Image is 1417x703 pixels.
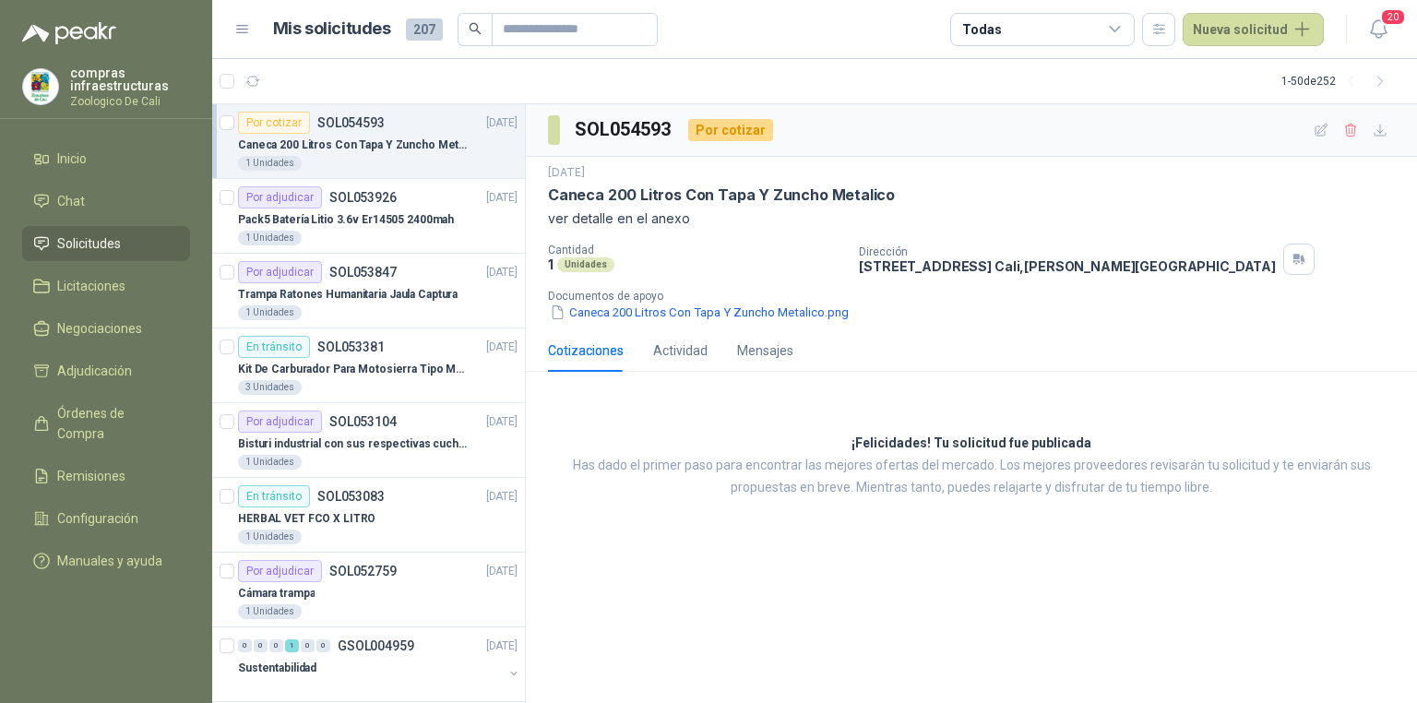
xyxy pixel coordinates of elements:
span: search [469,22,482,35]
div: 0 [238,639,252,652]
div: 0 [269,639,283,652]
p: Zoologico De Cali [70,96,190,107]
span: Configuración [57,508,138,529]
p: [DATE] [486,637,518,655]
a: Chat [22,184,190,219]
span: Manuales y ayuda [57,551,162,571]
span: Solicitudes [57,233,121,254]
p: SOL052759 [329,565,397,578]
a: Órdenes de Compra [22,396,190,451]
div: 1 Unidades [238,156,302,171]
div: 0 [316,639,330,652]
h3: SOL054593 [575,115,673,144]
p: SOL053926 [329,191,397,204]
a: Configuración [22,501,190,536]
div: En tránsito [238,485,310,507]
p: SOL053381 [317,340,385,353]
a: Por adjudicarSOL053104[DATE] Bisturi industrial con sus respectivas cuchillas segun muestra1 Unid... [212,403,525,478]
div: Todas [962,19,1001,40]
div: 1 - 50 de 252 [1281,66,1395,96]
h3: ¡Felicidades! Tu solicitud fue publicada [851,433,1091,455]
p: Trampa Ratones Humanitaria Jaula Captura [238,286,458,304]
a: Por adjudicarSOL053847[DATE] Trampa Ratones Humanitaria Jaula Captura1 Unidades [212,254,525,328]
span: Inicio [57,149,87,169]
a: Manuales y ayuda [22,543,190,578]
p: Documentos de apoyo [548,290,1410,303]
p: Sustentabilidad [238,660,316,677]
p: Caneca 200 Litros Con Tapa Y Zuncho Metalico [548,185,895,205]
div: Por adjudicar [238,411,322,433]
div: 1 [285,639,299,652]
p: Pack5 Batería Litio 3.6v Er14505 2400mah [238,211,454,229]
p: [DATE] [486,563,518,580]
div: 1 Unidades [238,305,302,320]
p: Cámara trampa [238,585,315,602]
a: En tránsitoSOL053083[DATE] HERBAL VET FCO X LITRO1 Unidades [212,478,525,553]
p: [DATE] [486,488,518,506]
span: Remisiones [57,466,125,486]
a: Negociaciones [22,311,190,346]
span: Chat [57,191,85,211]
p: Has dado el primer paso para encontrar las mejores ofertas del mercado. Los mejores proveedores r... [572,455,1371,499]
h1: Mis solicitudes [273,16,391,42]
span: Licitaciones [57,276,125,296]
div: Cotizaciones [548,340,624,361]
p: compras infraestructuras [70,66,190,92]
div: 1 Unidades [238,530,302,544]
div: 1 Unidades [238,231,302,245]
div: 0 [254,639,268,652]
span: Adjudicación [57,361,132,381]
a: En tránsitoSOL053381[DATE] Kit De Carburador Para Motosierra Tipo M250 - Zama3 Unidades [212,328,525,403]
p: SOL053104 [329,415,397,428]
p: Kit De Carburador Para Motosierra Tipo M250 - Zama [238,361,468,378]
div: Por adjudicar [238,560,322,582]
p: [DATE] [486,264,518,281]
button: Nueva solicitud [1183,13,1324,46]
p: Cantidad [548,244,844,256]
button: 20 [1362,13,1395,46]
div: Por adjudicar [238,186,322,209]
div: 0 [301,639,315,652]
div: Por cotizar [238,112,310,134]
a: Por cotizarSOL054593[DATE] Caneca 200 Litros Con Tapa Y Zuncho Metalico1 Unidades [212,104,525,179]
div: En tránsito [238,336,310,358]
p: Bisturi industrial con sus respectivas cuchillas segun muestra [238,435,468,453]
a: Solicitudes [22,226,190,261]
a: Adjudicación [22,353,190,388]
p: [DATE] [486,339,518,356]
div: 1 Unidades [238,604,302,619]
a: Remisiones [22,459,190,494]
span: Negociaciones [57,318,142,339]
div: 1 Unidades [238,455,302,470]
span: 20 [1380,8,1406,26]
span: 207 [406,18,443,41]
div: Actividad [653,340,708,361]
p: 1 [548,256,554,272]
div: 3 Unidades [238,380,302,395]
img: Logo peakr [22,22,116,44]
div: Por cotizar [688,119,773,141]
p: [DATE] [486,189,518,207]
div: Mensajes [737,340,793,361]
a: Por adjudicarSOL052759[DATE] Cámara trampa1 Unidades [212,553,525,627]
img: Company Logo [23,69,58,104]
a: Inicio [22,141,190,176]
p: HERBAL VET FCO X LITRO [238,510,375,528]
p: SOL053847 [329,266,397,279]
div: Por adjudicar [238,261,322,283]
p: Dirección [859,245,1276,258]
p: [DATE] [548,164,585,182]
p: GSOL004959 [338,639,414,652]
a: 0 0 0 1 0 0 GSOL004959[DATE] Sustentabilidad [238,635,521,694]
p: ver detalle en el anexo [548,209,1395,229]
a: Licitaciones [22,268,190,304]
button: Caneca 200 Litros Con Tapa Y Zuncho Metalico.png [548,303,851,322]
p: Caneca 200 Litros Con Tapa Y Zuncho Metalico [238,137,468,154]
div: Unidades [557,257,614,272]
a: Por adjudicarSOL053926[DATE] Pack5 Batería Litio 3.6v Er14505 2400mah1 Unidades [212,179,525,254]
p: SOL053083 [317,490,385,503]
p: SOL054593 [317,116,385,129]
span: Órdenes de Compra [57,403,173,444]
p: [DATE] [486,413,518,431]
p: [DATE] [486,114,518,132]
